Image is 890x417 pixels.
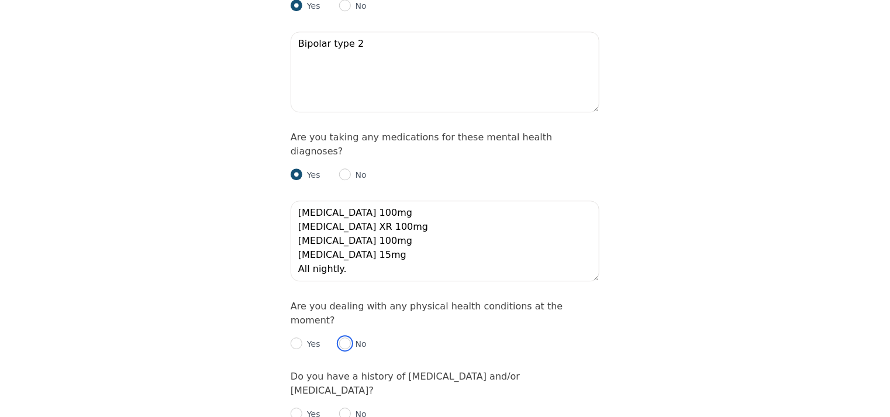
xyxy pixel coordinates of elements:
textarea: Bipolar type 2 [291,32,599,112]
textarea: [MEDICAL_DATA] 100mg [MEDICAL_DATA] XR 100mg [MEDICAL_DATA] 100mg [MEDICAL_DATA] 15mg All nightly. [291,201,599,281]
p: Yes [302,338,320,350]
label: Are you taking any medications for these mental health diagnoses? [291,132,552,157]
p: No [351,338,367,350]
p: Yes [302,169,320,181]
label: Are you dealing with any physical health conditions at the moment? [291,301,563,326]
label: Do you have a history of [MEDICAL_DATA] and/or [MEDICAL_DATA]? [291,371,520,396]
p: No [351,169,367,181]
